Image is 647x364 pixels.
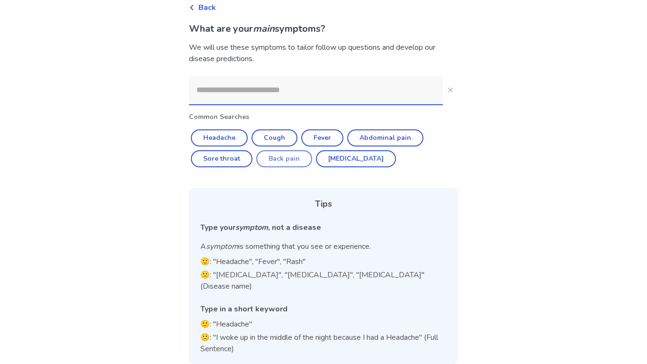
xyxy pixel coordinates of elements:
[200,198,447,210] div: Tips
[189,76,443,104] input: Close
[189,112,458,122] p: Common Searches
[200,332,447,355] p: 🙁: "I woke up in the middle of the night because I had a Headache" (Full Sentence)
[200,256,447,267] p: 🙂: "Headache", "Fever", "Rash"
[253,22,275,35] i: main
[316,150,396,167] button: [MEDICAL_DATA]
[301,129,343,146] button: Fever
[256,150,312,167] button: Back pain
[235,222,268,233] i: symptom
[189,22,458,36] p: What are your symptoms?
[200,318,447,330] p: 🙂: "Headache"
[443,82,458,98] button: Close
[347,129,423,146] button: Abdominal pain
[191,129,248,146] button: Headache
[191,150,252,167] button: Sore throat
[200,222,447,233] div: Type your , not a disease
[200,269,447,292] p: 🙁: "[MEDICAL_DATA]", "[MEDICAL_DATA]", "[MEDICAL_DATA]" (Disease name)
[252,129,297,146] button: Cough
[200,241,447,252] p: A is something that you see or experience.
[200,303,447,315] div: Type in a short keyword
[189,42,458,64] div: We will use these symptoms to tailor follow up questions and develop our disease predictions.
[198,2,216,13] span: Back
[206,241,238,252] i: symptom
